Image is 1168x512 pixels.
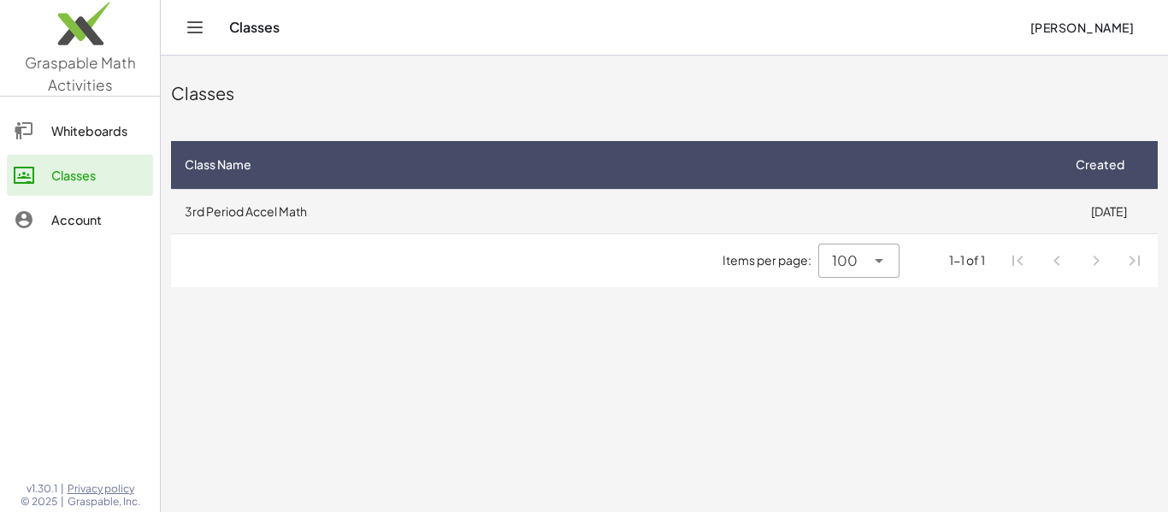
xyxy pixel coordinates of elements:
[61,482,64,496] span: |
[171,81,1158,105] div: Classes
[25,53,136,94] span: Graspable Math Activities
[51,209,146,230] div: Account
[1059,189,1158,233] td: [DATE]
[1076,156,1124,174] span: Created
[7,155,153,196] a: Classes
[7,110,153,151] a: Whiteboards
[51,165,146,185] div: Classes
[185,156,251,174] span: Class Name
[171,189,1059,233] td: 3rd Period Accel Math
[27,482,57,496] span: v1.30.1
[181,14,209,41] button: Toggle navigation
[723,251,818,269] span: Items per page:
[61,495,64,509] span: |
[999,241,1154,280] nav: Pagination Navigation
[1016,12,1147,43] button: [PERSON_NAME]
[832,250,858,271] span: 100
[1029,20,1134,35] span: [PERSON_NAME]
[68,495,140,509] span: Graspable, Inc.
[68,482,140,496] a: Privacy policy
[949,251,985,269] div: 1-1 of 1
[51,121,146,141] div: Whiteboards
[7,199,153,240] a: Account
[21,495,57,509] span: © 2025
